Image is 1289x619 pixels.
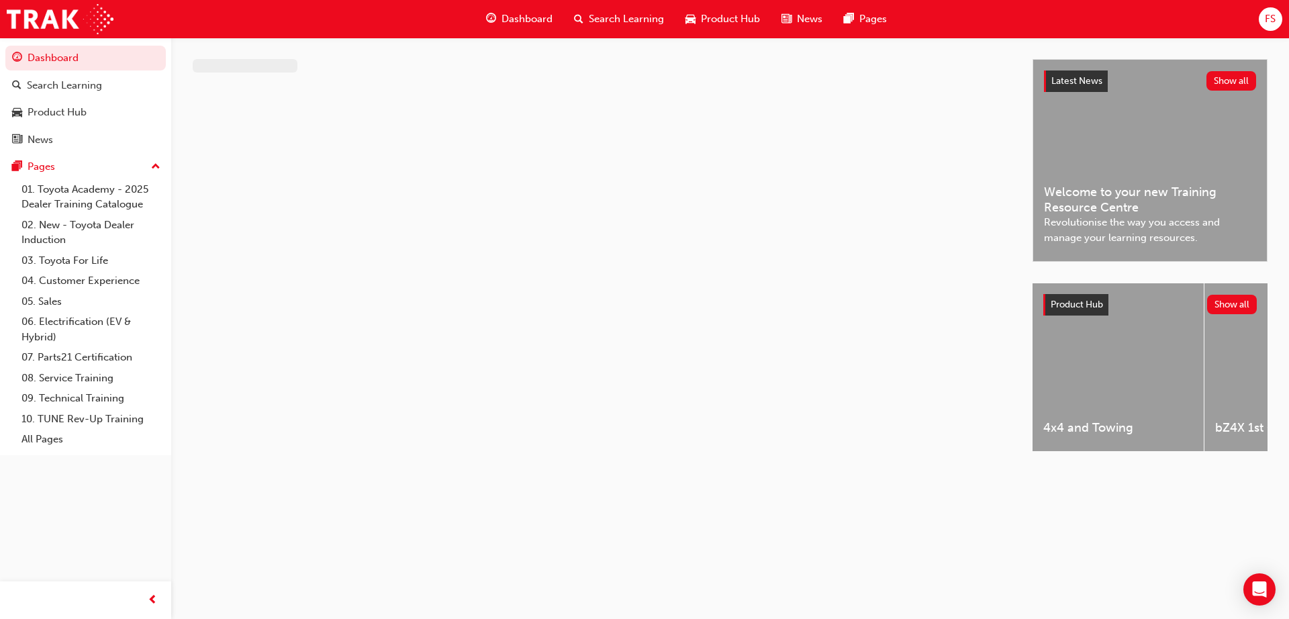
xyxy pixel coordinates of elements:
[16,215,166,250] a: 02. New - Toyota Dealer Induction
[1033,59,1268,262] a: Latest NewsShow allWelcome to your new Training Resource CentreRevolutionise the way you access a...
[148,592,158,609] span: prev-icon
[859,11,887,27] span: Pages
[16,250,166,271] a: 03. Toyota For Life
[16,368,166,389] a: 08. Service Training
[701,11,760,27] span: Product Hub
[16,429,166,450] a: All Pages
[16,271,166,291] a: 04. Customer Experience
[16,291,166,312] a: 05. Sales
[1206,71,1257,91] button: Show all
[1243,573,1276,606] div: Open Intercom Messenger
[1043,294,1257,316] a: Product HubShow all
[16,409,166,430] a: 10. TUNE Rev-Up Training
[12,80,21,92] span: search-icon
[12,52,22,64] span: guage-icon
[12,134,22,146] span: news-icon
[1051,299,1103,310] span: Product Hub
[844,11,854,28] span: pages-icon
[589,11,664,27] span: Search Learning
[1033,283,1204,451] a: 4x4 and Towing
[5,128,166,152] a: News
[1044,185,1256,215] span: Welcome to your new Training Resource Centre
[563,5,675,33] a: search-iconSearch Learning
[833,5,898,33] a: pages-iconPages
[1044,215,1256,245] span: Revolutionise the way you access and manage your learning resources.
[5,43,166,154] button: DashboardSearch LearningProduct HubNews
[5,73,166,98] a: Search Learning
[574,11,583,28] span: search-icon
[12,161,22,173] span: pages-icon
[5,100,166,125] a: Product Hub
[1207,295,1257,314] button: Show all
[1259,7,1282,31] button: FS
[28,159,55,175] div: Pages
[1051,75,1102,87] span: Latest News
[1044,70,1256,92] a: Latest NewsShow all
[12,107,22,119] span: car-icon
[28,132,53,148] div: News
[486,11,496,28] span: guage-icon
[16,388,166,409] a: 09. Technical Training
[27,78,102,93] div: Search Learning
[781,11,792,28] span: news-icon
[16,347,166,368] a: 07. Parts21 Certification
[1265,11,1276,27] span: FS
[5,154,166,179] button: Pages
[28,105,87,120] div: Product Hub
[475,5,563,33] a: guage-iconDashboard
[16,179,166,215] a: 01. Toyota Academy - 2025 Dealer Training Catalogue
[797,11,822,27] span: News
[16,312,166,347] a: 06. Electrification (EV & Hybrid)
[151,158,160,176] span: up-icon
[771,5,833,33] a: news-iconNews
[675,5,771,33] a: car-iconProduct Hub
[1043,420,1193,436] span: 4x4 and Towing
[7,4,113,34] img: Trak
[502,11,553,27] span: Dashboard
[5,46,166,70] a: Dashboard
[685,11,696,28] span: car-icon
